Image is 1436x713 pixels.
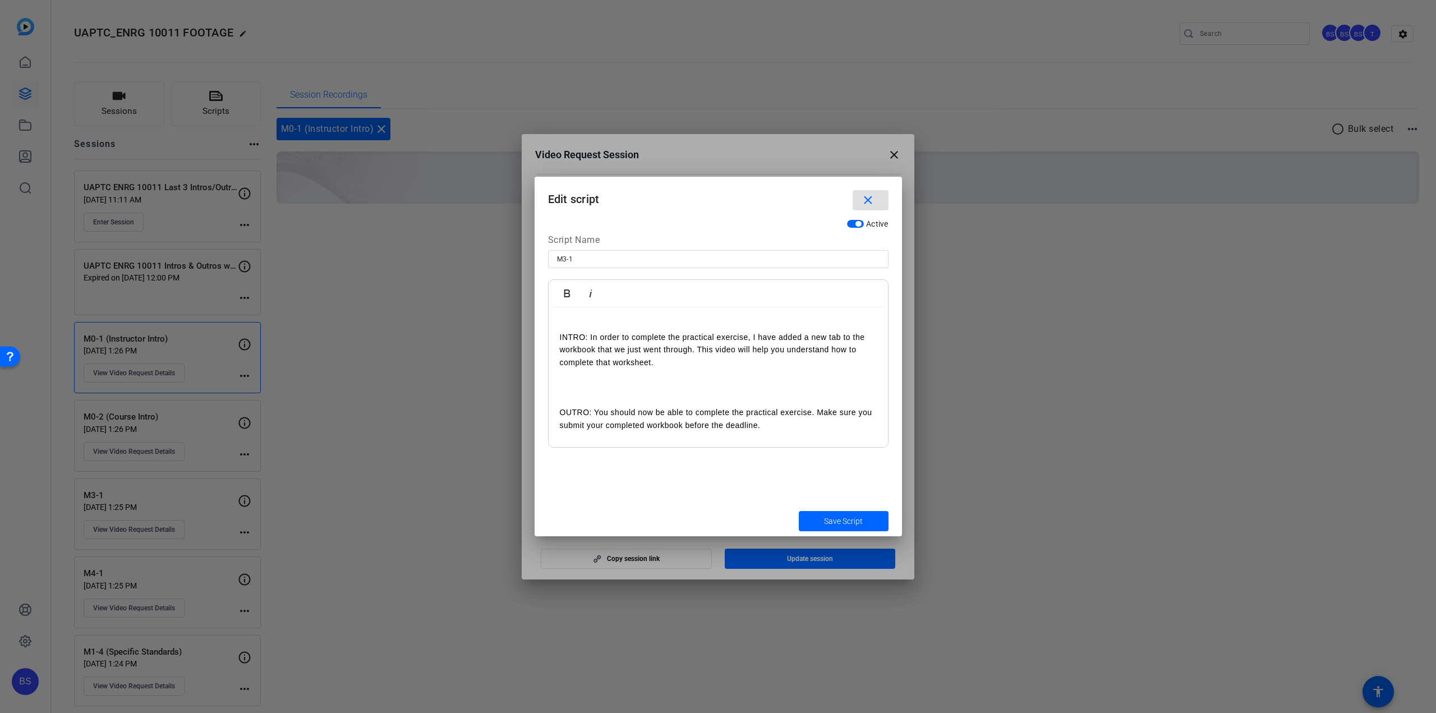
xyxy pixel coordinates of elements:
p: OUTRO: You should now be able to complete the practical exercise. Make sure you submit your compl... [560,406,877,431]
mat-icon: close [861,194,875,208]
button: Save Script [799,511,889,531]
span: Active [866,219,889,228]
div: Script Name [548,233,889,250]
h1: Edit script [535,177,902,213]
input: Enter Script Name [557,252,880,266]
span: Save Script [824,516,863,527]
p: INTRO: In order to complete the practical exercise, I have added a new tab to the workbook that w... [560,331,877,369]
